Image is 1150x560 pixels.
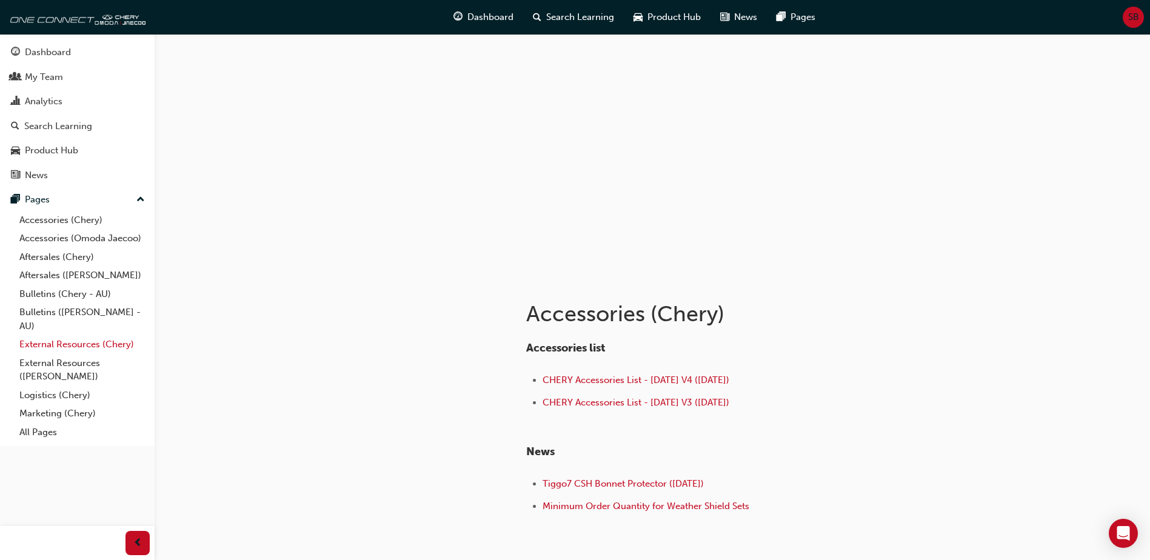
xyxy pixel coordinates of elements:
[15,229,150,248] a: Accessories (Omoda Jaecoo)
[15,211,150,230] a: Accessories (Chery)
[710,5,767,30] a: news-iconNews
[24,119,92,133] div: Search Learning
[15,266,150,285] a: Aftersales ([PERSON_NAME])
[15,423,150,442] a: All Pages
[11,121,19,132] span: search-icon
[5,188,150,211] button: Pages
[791,10,815,24] span: Pages
[5,41,150,64] a: Dashboard
[25,95,62,108] div: Analytics
[467,10,513,24] span: Dashboard
[1109,519,1138,548] div: Open Intercom Messenger
[5,66,150,88] a: My Team
[1123,7,1144,28] button: SB
[1128,10,1139,24] span: SB
[133,536,142,551] span: prev-icon
[453,10,463,25] span: guage-icon
[767,5,825,30] a: pages-iconPages
[11,72,20,83] span: people-icon
[624,5,710,30] a: car-iconProduct Hub
[25,144,78,158] div: Product Hub
[444,5,523,30] a: guage-iconDashboard
[5,164,150,187] a: News
[546,10,614,24] span: Search Learning
[5,90,150,113] a: Analytics
[11,145,20,156] span: car-icon
[11,195,20,205] span: pages-icon
[526,301,924,327] h1: Accessories (Chery)
[5,39,150,188] button: DashboardMy TeamAnalyticsSearch LearningProduct HubNews
[533,10,541,25] span: search-icon
[11,47,20,58] span: guage-icon
[543,478,704,489] a: Tiggo7 CSH Bonnet Protector ([DATE])
[11,170,20,181] span: news-icon
[5,115,150,138] a: Search Learning
[15,303,150,335] a: Bulletins ([PERSON_NAME] - AU)
[15,335,150,354] a: External Resources (Chery)
[777,10,786,25] span: pages-icon
[25,168,48,182] div: News
[15,248,150,267] a: Aftersales (Chery)
[634,10,643,25] span: car-icon
[136,192,145,208] span: up-icon
[15,386,150,405] a: Logistics (Chery)
[543,397,729,408] a: CHERY Accessories List - [DATE] V3 ([DATE])
[526,445,555,458] span: News
[5,139,150,162] a: Product Hub
[15,354,150,386] a: External Resources ([PERSON_NAME])
[543,501,749,512] a: Minimum Order Quantity for Weather Shield Sets
[720,10,729,25] span: news-icon
[6,5,145,29] img: oneconnect
[11,96,20,107] span: chart-icon
[15,404,150,423] a: Marketing (Chery)
[523,5,624,30] a: search-iconSearch Learning
[543,375,729,385] a: CHERY Accessories List - [DATE] V4 ([DATE])
[734,10,757,24] span: News
[25,193,50,207] div: Pages
[25,70,63,84] div: My Team
[647,10,701,24] span: Product Hub
[25,45,71,59] div: Dashboard
[526,341,605,355] span: Accessories list
[15,285,150,304] a: Bulletins (Chery - AU)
